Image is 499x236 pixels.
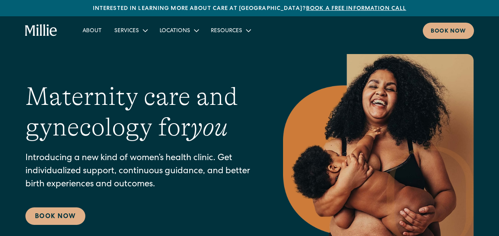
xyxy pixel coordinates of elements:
a: Book now [423,23,474,39]
div: Resources [211,27,242,35]
a: About [76,24,108,37]
div: Book now [431,27,466,36]
div: Services [108,24,153,37]
div: Services [114,27,139,35]
em: you [191,113,228,141]
div: Locations [160,27,190,35]
h1: Maternity care and gynecology for [25,81,251,143]
a: Book a free information call [306,6,406,12]
a: Book Now [25,207,85,225]
div: Resources [204,24,256,37]
a: home [25,24,57,37]
p: Introducing a new kind of women’s health clinic. Get individualized support, continuous guidance,... [25,152,251,192]
div: Locations [153,24,204,37]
